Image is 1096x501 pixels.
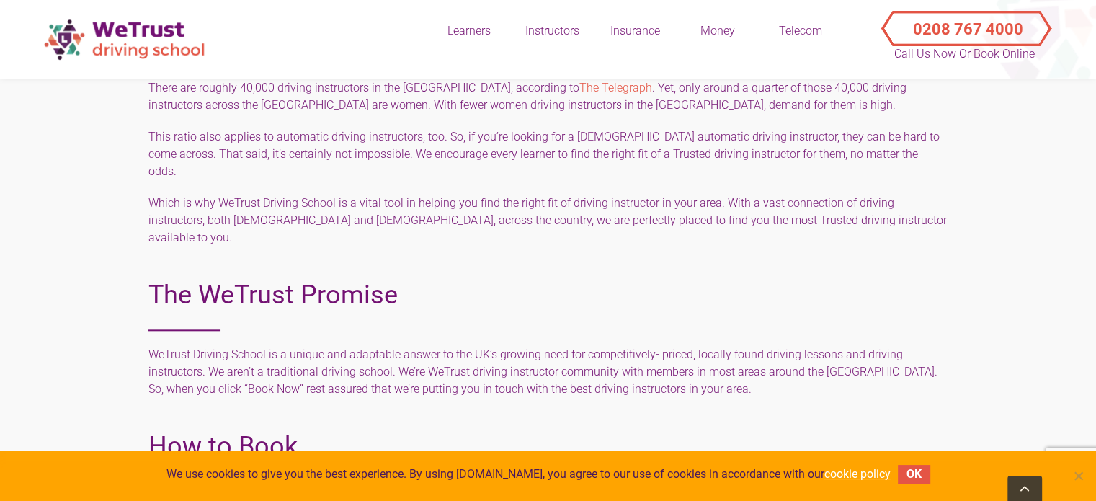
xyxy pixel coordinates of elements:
[148,346,948,398] p: WeTrust Driving School is a unique and adaptable answer to the UK’s growing need for competitivel...
[599,23,671,39] div: Insurance
[579,81,652,94] a: The Telegraph
[148,195,948,247] p: Which is why WeTrust Driving School is a vital tool in helping you find the right fit of driving ...
[166,466,891,482] span: We use cookies to give you the best experience. By using [DOMAIN_NAME], you agree to our use of c...
[869,7,1060,36] a: Call Us Now or Book Online 0208 767 4000
[682,23,754,39] div: Money
[433,23,505,39] div: Learners
[765,23,837,39] div: Telecom
[148,79,948,114] p: There are roughly 40,000 driving instructors in the [GEOGRAPHIC_DATA], according to . Yet, only a...
[148,427,948,482] h2: How to Book
[516,23,588,39] div: Instructors
[148,275,948,331] h2: The WeTrust Promise
[893,45,1037,63] p: Call Us Now or Book Online
[824,467,891,481] a: cookie policy
[148,128,948,180] p: This ratio also applies to automatic driving instructors, too. So, if you’re looking for a [DEMOG...
[898,465,930,484] button: OK
[36,12,216,67] img: wetrust-ds-logo.png
[1071,469,1085,483] span: No
[887,7,1042,36] button: Call Us Now or Book Online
